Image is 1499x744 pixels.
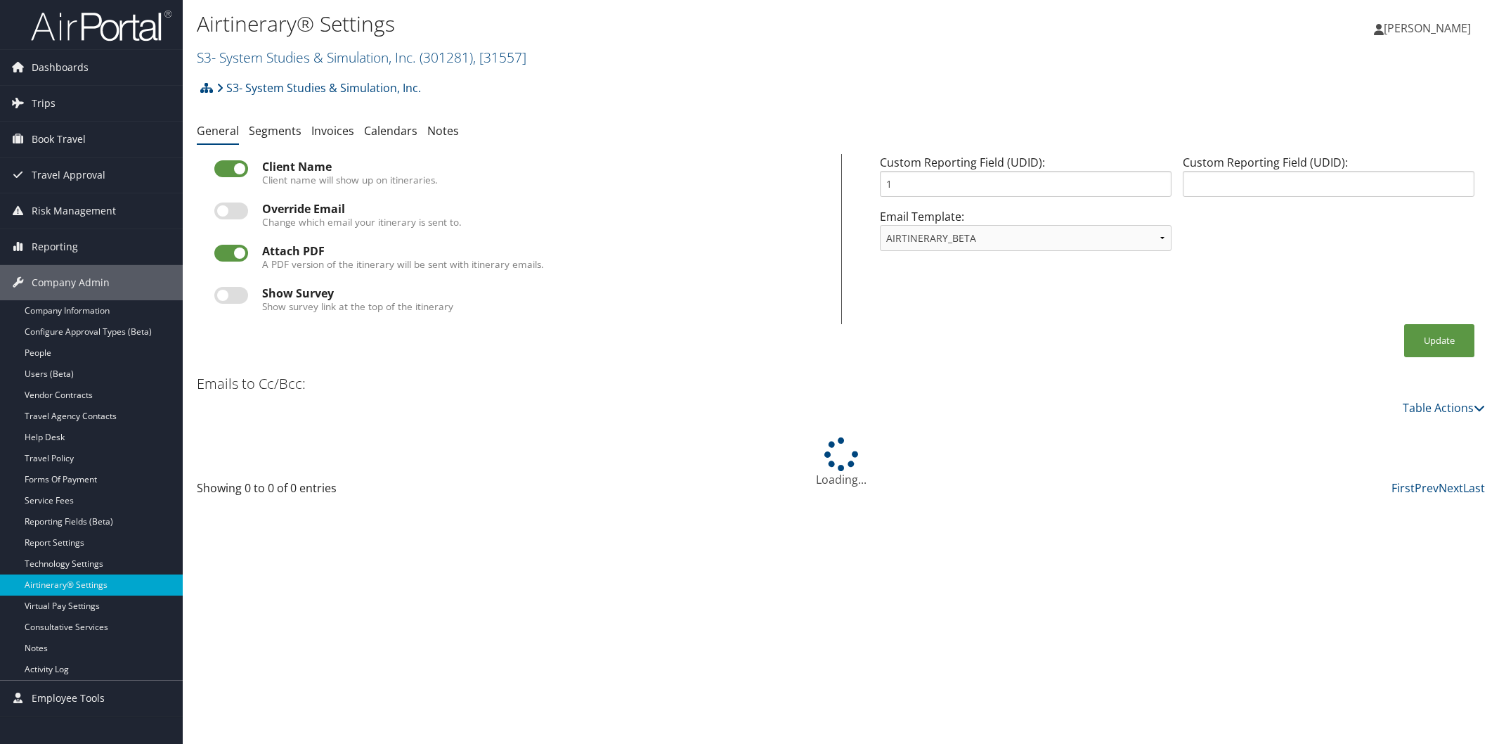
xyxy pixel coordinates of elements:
[1463,480,1485,496] a: Last
[427,123,459,139] a: Notes
[197,480,510,504] div: Showing 0 to 0 of 0 entries
[1415,480,1439,496] a: Prev
[262,300,453,314] label: Show survey link at the top of the itinerary
[197,9,1056,39] h1: Airtinerary® Settings
[31,9,171,42] img: airportal-logo.png
[262,215,462,229] label: Change which email your itinerary is sent to.
[1374,7,1485,49] a: [PERSON_NAME]
[197,437,1485,488] div: Loading...
[32,86,56,121] span: Trips
[32,681,105,716] span: Employee Tools
[262,287,824,300] div: Show Survey
[311,123,354,139] a: Invoices
[1391,480,1415,496] a: First
[1384,20,1471,36] span: [PERSON_NAME]
[32,122,86,157] span: Book Travel
[32,229,78,264] span: Reporting
[473,48,526,67] span: , [ 31557 ]
[874,154,1177,208] div: Custom Reporting Field (UDID):
[1439,480,1463,496] a: Next
[874,208,1177,262] div: Email Template:
[262,203,824,215] div: Override Email
[32,265,110,300] span: Company Admin
[262,173,438,187] label: Client name will show up on itineraries.
[249,123,301,139] a: Segments
[197,48,526,67] a: S3- System Studies & Simulation, Inc.
[197,374,306,394] h3: Emails to Cc/Bcc:
[32,193,116,229] span: Risk Management
[197,123,239,139] a: General
[262,245,824,257] div: Attach PDF
[1404,324,1474,357] button: Update
[32,50,89,85] span: Dashboards
[216,74,421,102] a: S3- System Studies & Simulation, Inc.
[32,158,105,193] span: Travel Approval
[1177,154,1480,208] div: Custom Reporting Field (UDID):
[262,160,824,173] div: Client Name
[262,257,544,271] label: A PDF version of the itinerary will be sent with itinerary emails.
[364,123,417,139] a: Calendars
[420,48,473,67] span: ( 301281 )
[1403,400,1485,416] a: Table Actions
